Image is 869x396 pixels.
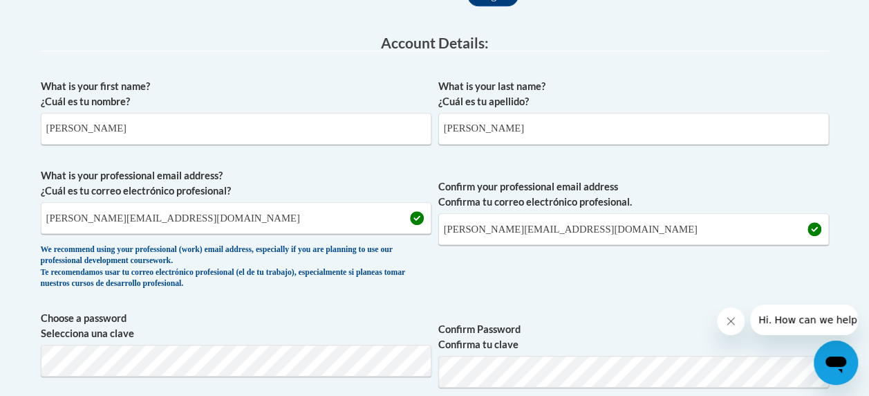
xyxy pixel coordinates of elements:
div: We recommend using your professional (work) email address, especially if you are planning to use ... [41,244,431,290]
input: Metadata input [41,202,431,234]
iframe: Button to launch messaging window [814,341,858,385]
label: Confirm your professional email address Confirma tu correo electrónico profesional. [438,179,829,210]
label: What is your last name? ¿Cuál es tu apellido? [438,79,829,109]
input: Metadata input [41,113,431,145]
iframe: Close message [717,307,745,335]
input: Metadata input [438,113,829,145]
input: Required [438,213,829,245]
label: Confirm Password Confirma tu clave [438,322,829,352]
span: Hi. How can we help? [8,10,112,21]
label: Choose a password Selecciona una clave [41,311,431,341]
iframe: Message from company [750,305,858,335]
span: Account Details: [381,34,489,51]
label: What is your first name? ¿Cuál es tu nombre? [41,79,431,109]
label: What is your professional email address? ¿Cuál es tu correo electrónico profesional? [41,168,431,199]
